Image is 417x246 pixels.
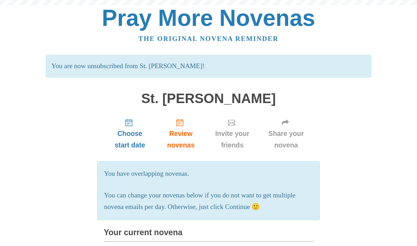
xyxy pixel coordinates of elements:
a: Review novenas [156,113,206,154]
p: You are now unsubscribed from St. [PERSON_NAME]! [46,55,371,78]
a: Pray More Novenas [102,5,315,31]
a: Choose start date [104,113,156,154]
p: You have overlapping novenas. [104,168,313,180]
span: Review novenas [163,128,199,151]
a: Invite your friends [206,113,259,154]
a: Share your novena [259,113,313,154]
span: Invite your friends [213,128,252,151]
p: You can change your novenas below if you do not want to get multiple novena emails per day. Other... [104,190,313,213]
span: Choose start date [111,128,149,151]
h1: St. [PERSON_NAME] [104,91,313,106]
a: The original novena reminder [139,35,279,42]
span: Share your novena [266,128,306,151]
h3: Your current novena [104,228,313,242]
